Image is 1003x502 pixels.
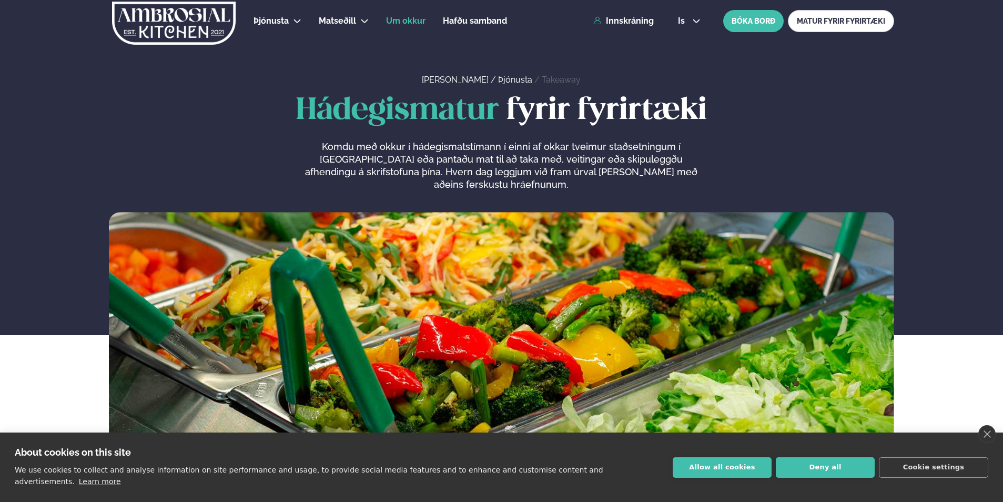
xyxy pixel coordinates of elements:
[254,16,289,26] span: Þjónusta
[673,457,772,478] button: Allow all cookies
[443,16,507,26] span: Hafðu samband
[678,17,688,25] span: is
[498,75,532,85] a: Þjónusta
[111,2,237,45] img: logo
[422,75,489,85] a: [PERSON_NAME]
[978,425,996,443] a: close
[296,96,499,125] span: Hádegismatur
[386,16,425,26] span: Um okkur
[879,457,988,478] button: Cookie settings
[15,447,131,458] strong: About cookies on this site
[593,16,654,26] a: Innskráning
[79,477,121,486] a: Learn more
[15,466,603,486] p: We use cookies to collect and analyse information on site performance and usage, to provide socia...
[254,15,289,27] a: Þjónusta
[491,75,498,85] span: /
[542,75,581,85] a: Takeaway
[788,10,894,32] a: MATUR FYRIR FYRIRTÆKI
[670,17,709,25] button: is
[319,15,356,27] a: Matseðill
[319,16,356,26] span: Matseðill
[386,15,425,27] a: Um okkur
[109,94,894,128] h1: fyrir fyrirtæki
[776,457,875,478] button: Deny all
[302,140,700,191] p: Komdu með okkur í hádegismatstímann í einni af okkar tveimur staðsetningum í [GEOGRAPHIC_DATA] eð...
[723,10,784,32] button: BÓKA BORÐ
[443,15,507,27] a: Hafðu samband
[534,75,542,85] span: /
[109,212,894,501] img: image alt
